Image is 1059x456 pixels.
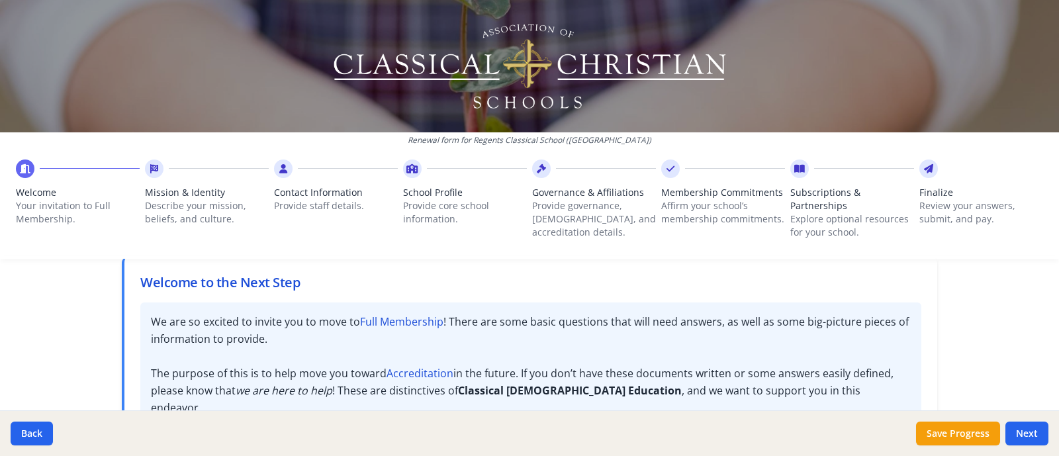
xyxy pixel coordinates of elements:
h2: Welcome to the Next Step [140,273,921,292]
em: we are here to help [236,383,332,398]
span: Membership Commitments [661,186,785,199]
button: Next [1005,422,1048,445]
p: We are so excited to invite you to move to ! There are some basic questions that will need answer... [140,302,921,427]
p: Review your answers, submit, and pay. [919,199,1043,226]
span: Governance & Affiliations [532,186,656,199]
strong: Classical [DEMOGRAPHIC_DATA] Education [458,383,682,398]
span: Welcome [16,186,140,199]
p: Provide governance, [DEMOGRAPHIC_DATA], and accreditation details. [532,199,656,239]
span: Mission & Identity [145,186,269,199]
span: School Profile [403,186,527,199]
p: Affirm your school’s membership commitments. [661,199,785,226]
img: Logo [332,20,728,113]
button: Save Progress [916,422,1000,445]
button: Back [11,422,53,445]
p: Provide core school information. [403,199,527,226]
span: Finalize [919,186,1043,199]
p: Describe your mission, beliefs, and culture. [145,199,269,226]
span: Contact Information [274,186,398,199]
strong: Accreditation [387,366,453,381]
span: Subscriptions & Partnerships [790,186,914,212]
p: Your invitation to Full Membership. [16,199,140,226]
p: Explore optional resources for your school. [790,212,914,239]
strong: Full Membership [360,314,443,329]
p: Provide staff details. [274,199,398,212]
